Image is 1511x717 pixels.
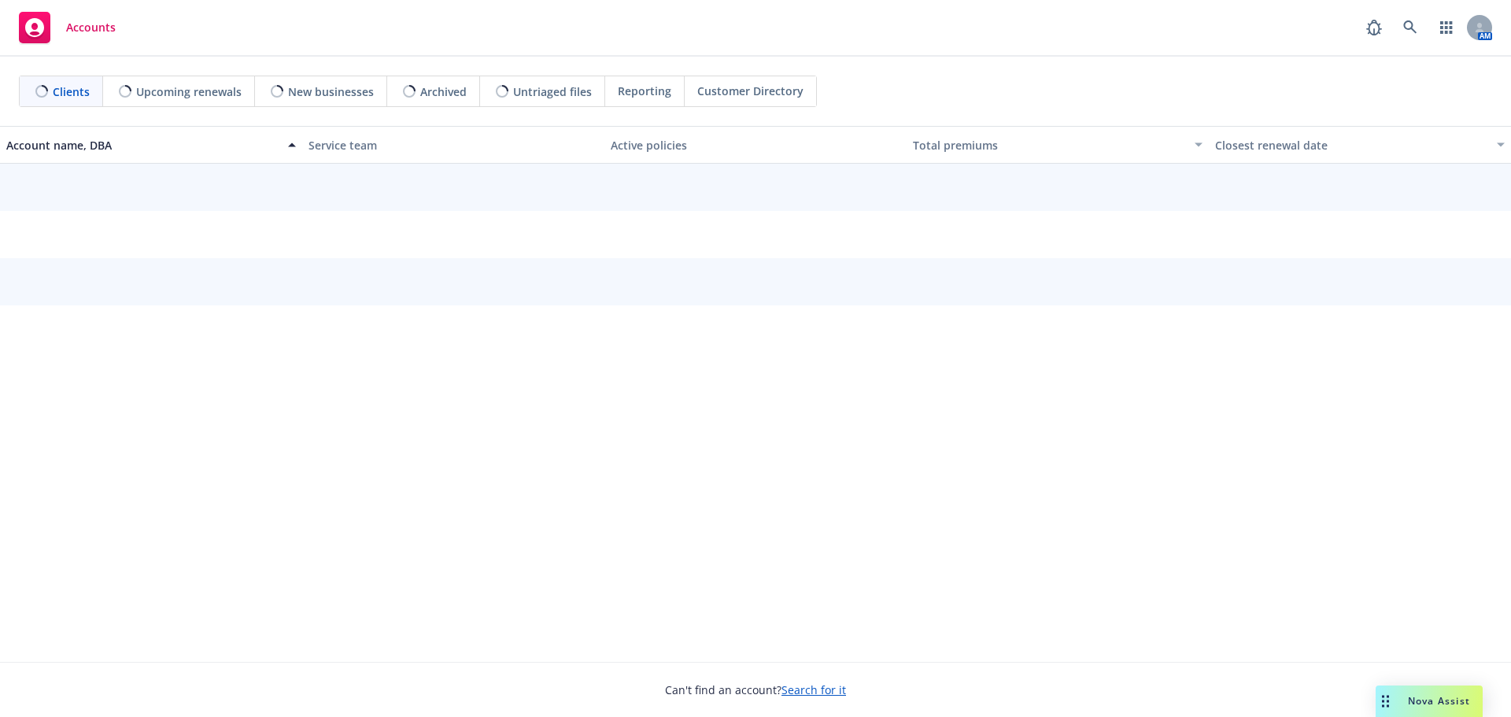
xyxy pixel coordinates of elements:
[781,682,846,697] a: Search for it
[308,137,598,153] div: Service team
[53,83,90,100] span: Clients
[618,83,671,99] span: Reporting
[665,682,846,698] span: Can't find an account?
[913,137,1185,153] div: Total premiums
[302,126,604,164] button: Service team
[1408,694,1470,708] span: Nova Assist
[1358,12,1390,43] a: Report a Bug
[697,83,804,99] span: Customer Directory
[611,137,900,153] div: Active policies
[1395,12,1426,43] a: Search
[1215,137,1487,153] div: Closest renewal date
[1431,12,1462,43] a: Switch app
[13,6,122,50] a: Accounts
[1376,686,1483,717] button: Nova Assist
[1209,126,1511,164] button: Closest renewal date
[604,126,907,164] button: Active policies
[66,21,116,34] span: Accounts
[1376,686,1395,717] div: Drag to move
[907,126,1209,164] button: Total premiums
[513,83,592,100] span: Untriaged files
[6,137,279,153] div: Account name, DBA
[136,83,242,100] span: Upcoming renewals
[288,83,374,100] span: New businesses
[420,83,467,100] span: Archived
